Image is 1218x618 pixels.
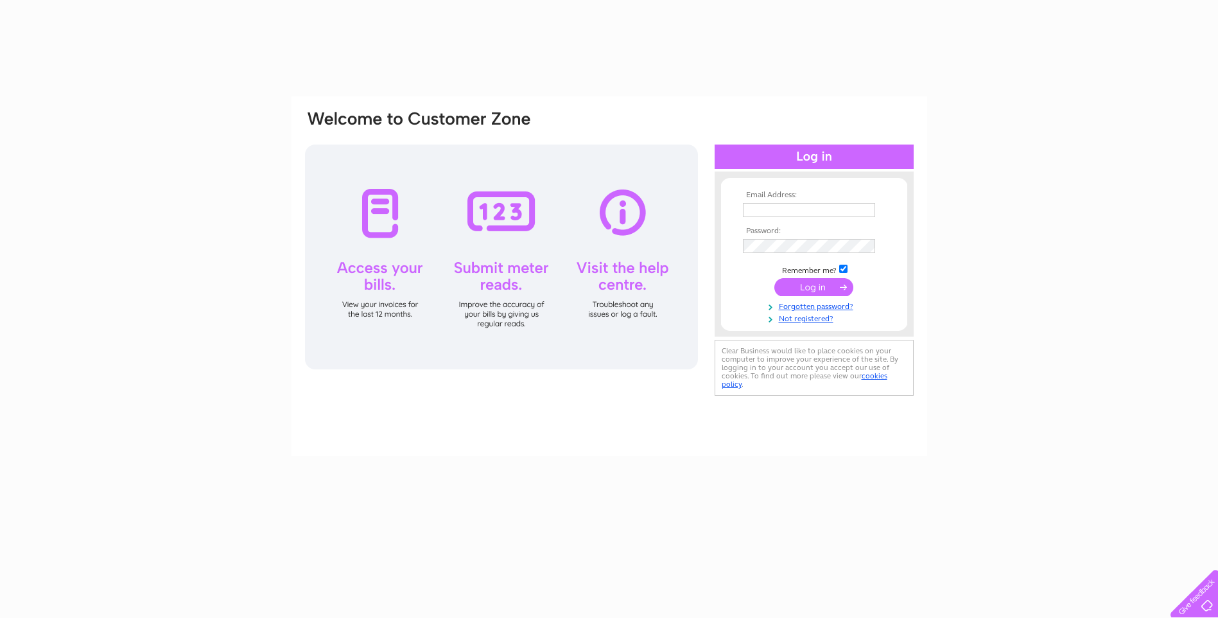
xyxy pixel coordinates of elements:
[743,299,889,312] a: Forgotten password?
[715,340,914,396] div: Clear Business would like to place cookies on your computer to improve your experience of the sit...
[740,191,889,200] th: Email Address:
[743,312,889,324] a: Not registered?
[740,227,889,236] th: Password:
[722,371,887,389] a: cookies policy
[740,263,889,276] td: Remember me?
[774,278,853,296] input: Submit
